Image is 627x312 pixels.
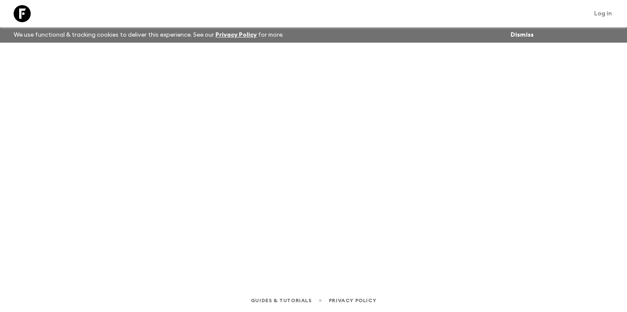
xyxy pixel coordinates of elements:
p: We use functional & tracking cookies to deliver this experience. See our for more. [10,27,287,43]
a: Log in [589,8,617,20]
a: Guides & Tutorials [251,296,312,305]
button: Dismiss [508,29,536,41]
a: Privacy Policy [329,296,376,305]
a: Privacy Policy [215,32,257,38]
